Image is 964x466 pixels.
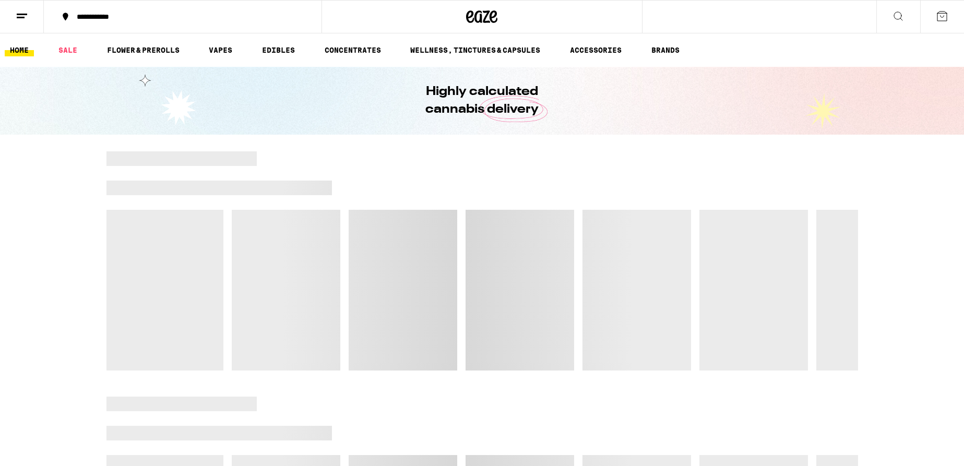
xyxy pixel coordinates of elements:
[405,44,545,56] a: WELLNESS, TINCTURES & CAPSULES
[396,83,568,118] h1: Highly calculated cannabis delivery
[319,44,386,56] a: CONCENTRATES
[5,44,34,56] a: HOME
[102,44,185,56] a: FLOWER & PREROLLS
[257,44,300,56] a: EDIBLES
[565,44,627,56] a: ACCESSORIES
[53,44,82,56] a: SALE
[204,44,237,56] a: VAPES
[646,44,685,56] button: BRANDS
